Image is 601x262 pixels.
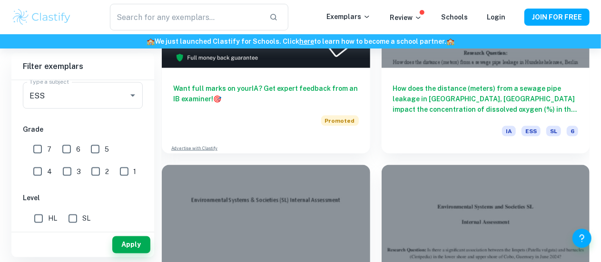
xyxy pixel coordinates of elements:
[213,95,221,103] span: 🎯
[23,193,143,203] h6: Level
[2,36,599,47] h6: We just launched Clastify for Schools. Click to learn how to become a school partner.
[76,144,80,155] span: 6
[47,144,51,155] span: 7
[105,144,109,155] span: 5
[299,38,314,45] a: here
[48,213,57,224] span: HL
[522,126,541,136] span: ESS
[572,229,591,248] button: Help and Feedback
[173,83,359,104] h6: Want full marks on your IA ? Get expert feedback from an IB examiner!
[126,89,139,102] button: Open
[502,126,516,136] span: IA
[11,53,154,80] h6: Filter exemplars
[390,12,422,23] p: Review
[82,213,90,224] span: SL
[441,13,468,21] a: Schools
[105,166,109,177] span: 2
[11,8,72,27] img: Clastify logo
[23,124,143,135] h6: Grade
[546,126,561,136] span: SL
[112,236,150,253] button: Apply
[567,126,578,136] span: 6
[134,166,137,177] span: 1
[171,145,217,152] a: Advertise with Clastify
[147,38,155,45] span: 🏫
[446,38,454,45] span: 🏫
[110,4,262,30] input: Search for any exemplars...
[47,166,52,177] span: 4
[321,116,359,126] span: Promoted
[393,83,579,115] h6: How does the distance (meters) from a sewage pipe leakage in [GEOGRAPHIC_DATA], [GEOGRAPHIC_DATA]...
[487,13,505,21] a: Login
[77,166,81,177] span: 3
[524,9,590,26] button: JOIN FOR FREE
[326,11,371,22] p: Exemplars
[30,78,69,86] label: Type a subject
